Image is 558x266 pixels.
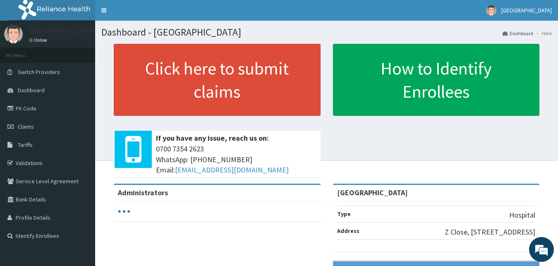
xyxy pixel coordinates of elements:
img: User Image [486,5,496,16]
b: Type [337,210,351,218]
b: If you have any issue, reach us on: [156,133,269,143]
span: Tariffs [18,141,33,149]
svg: audio-loading [118,205,130,218]
img: User Image [4,25,23,43]
a: How to Identify Enrollees [333,44,540,116]
a: Online [29,37,49,43]
span: Claims [18,123,34,130]
span: Dashboard [18,86,45,94]
li: Here [534,30,552,37]
b: Administrators [118,188,168,197]
b: Address [337,227,359,235]
span: 0700 7354 2623 WhatsApp: [PHONE_NUMBER] Email: [156,144,316,175]
p: [GEOGRAPHIC_DATA] [29,27,97,34]
strong: [GEOGRAPHIC_DATA] [337,188,408,197]
a: Click here to submit claims [114,44,321,116]
p: Hospital [509,210,535,220]
a: Dashboard [503,30,533,37]
span: Switch Providers [18,68,60,76]
h1: Dashboard - [GEOGRAPHIC_DATA] [101,27,552,38]
a: [EMAIL_ADDRESS][DOMAIN_NAME] [175,165,289,175]
p: Z Close, [STREET_ADDRESS] [445,227,535,237]
span: [GEOGRAPHIC_DATA] [501,7,552,14]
